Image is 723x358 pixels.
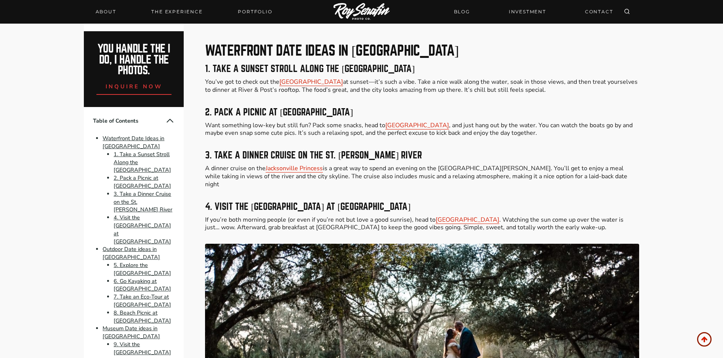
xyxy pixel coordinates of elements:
h2: You handle the i do, I handle the photos. [92,43,176,76]
a: Outdoor Date ideas in [GEOGRAPHIC_DATA] [103,246,160,261]
button: View Search Form [622,6,632,17]
p: A dinner cruise on the is a great way to spend an evening on the [GEOGRAPHIC_DATA][PERSON_NAME]. ... [205,165,639,188]
a: Waterfront Date Ideas in [GEOGRAPHIC_DATA] [103,134,164,150]
h3: 1. Take a Sunset Stroll Along the [GEOGRAPHIC_DATA] [205,64,639,74]
span: Table of Contents [93,117,165,125]
a: 5. Explore the [GEOGRAPHIC_DATA] [114,261,171,277]
h3: 4. Visit the [GEOGRAPHIC_DATA] at [GEOGRAPHIC_DATA] [205,202,639,211]
h3: 3. Take a Dinner Cruise on the St. [PERSON_NAME] River [205,151,639,160]
a: 1. Take a Sunset Stroll Along the [GEOGRAPHIC_DATA] [114,150,171,174]
button: Collapse Table of Contents [165,116,175,125]
a: THE EXPERIENCE [147,6,207,17]
a: Museum Date ideas in [GEOGRAPHIC_DATA] [103,325,160,340]
nav: Primary Navigation [91,6,277,17]
h3: 2. Pack a Picnic at [GEOGRAPHIC_DATA] [205,108,639,117]
img: Logo of Roy Serafin Photo Co., featuring stylized text in white on a light background, representi... [333,3,390,21]
a: 9. Visit the [GEOGRAPHIC_DATA] [114,340,171,356]
a: BLOG [449,5,475,18]
a: 2. Pack a Picnic at [GEOGRAPHIC_DATA] [114,174,171,190]
a: 3. Take a Dinner Cruise on the St. [PERSON_NAME] River [114,190,172,214]
a: CONTACT [580,5,618,18]
a: 8. Beach Picnic at [GEOGRAPHIC_DATA] [114,309,171,324]
nav: Secondary Navigation [449,5,618,18]
a: Jacksonville Princess [266,164,323,173]
a: Portfolio [233,6,277,17]
a: 7. Take an Eco-Tour at [GEOGRAPHIC_DATA] [114,293,171,308]
a: inquire now [96,76,172,95]
a: Scroll to top [697,332,712,347]
a: [GEOGRAPHIC_DATA] [385,121,449,129]
p: You’ve got to check out the at sunset—it’s such a vibe. Take a nice walk along the water, soak in... [205,78,639,94]
p: If you’re both morning people (or even if you’re not but love a good sunrise), head to . Watching... [205,216,639,232]
a: [GEOGRAPHIC_DATA] [279,78,343,86]
a: [GEOGRAPHIC_DATA] [436,216,499,224]
a: 4. Visit the [GEOGRAPHIC_DATA] at [GEOGRAPHIC_DATA] [114,214,171,245]
a: About [91,6,121,17]
a: INVESTMENT [504,5,551,18]
p: Want something low-key but still fun? Pack some snacks, head to , and just hang out by the water.... [205,121,639,137]
h2: Waterfront Date Ideas in [GEOGRAPHIC_DATA] [205,44,639,58]
a: 6. Go Kayaking at [GEOGRAPHIC_DATA] [114,277,171,293]
span: inquire now [106,83,163,90]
